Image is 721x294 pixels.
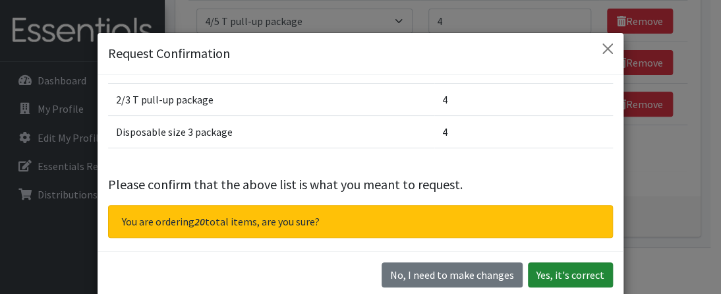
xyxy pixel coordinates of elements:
[108,205,613,238] div: You are ordering total items, are you sure?
[434,116,613,148] td: 4
[108,175,613,194] p: Please confirm that the above list is what you meant to request.
[382,262,523,287] button: No I need to make changes
[194,215,205,228] span: 20
[597,38,618,59] button: Close
[108,116,434,148] td: Disposable size 3 package
[434,84,613,116] td: 4
[108,44,230,63] h5: Request Confirmation
[528,262,613,287] button: Yes, it's correct
[108,84,434,116] td: 2/3 T pull-up package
